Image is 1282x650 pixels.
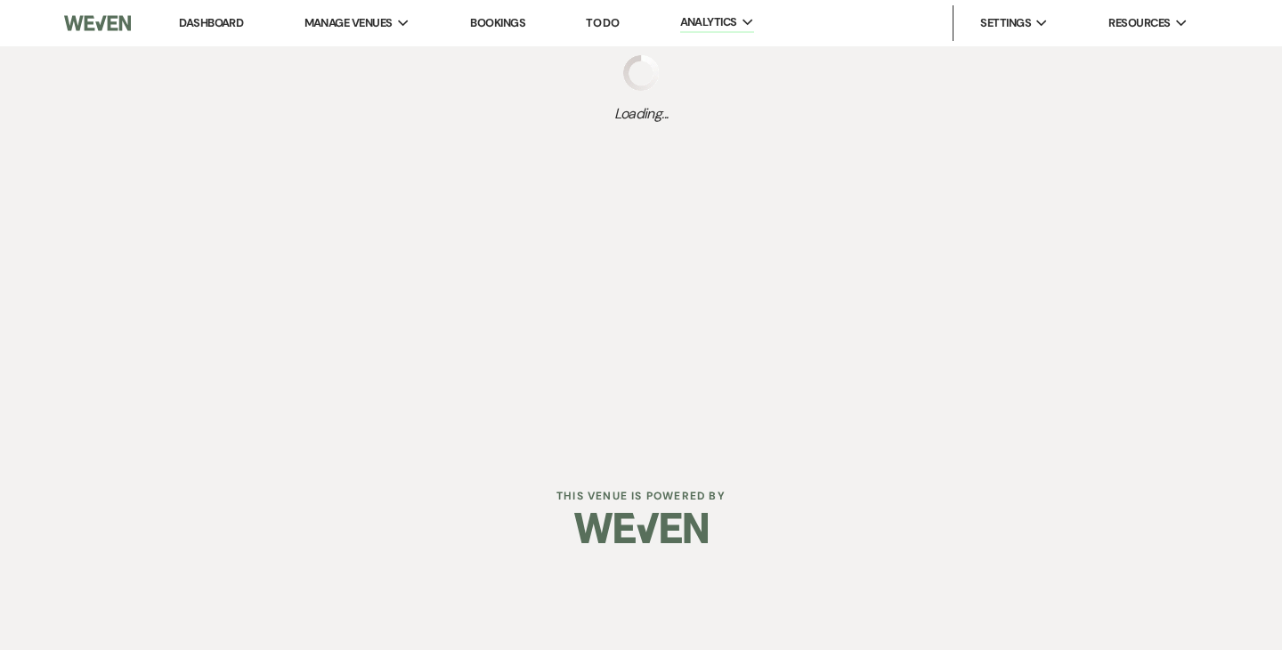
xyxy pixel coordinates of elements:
[1108,14,1170,32] span: Resources
[470,15,525,30] a: Bookings
[574,497,708,559] img: Weven Logo
[614,103,669,125] span: Loading...
[304,14,393,32] span: Manage Venues
[586,15,619,30] a: To Do
[680,13,737,31] span: Analytics
[623,55,659,91] img: loading spinner
[980,14,1031,32] span: Settings
[64,4,131,42] img: Weven Logo
[179,15,243,30] a: Dashboard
